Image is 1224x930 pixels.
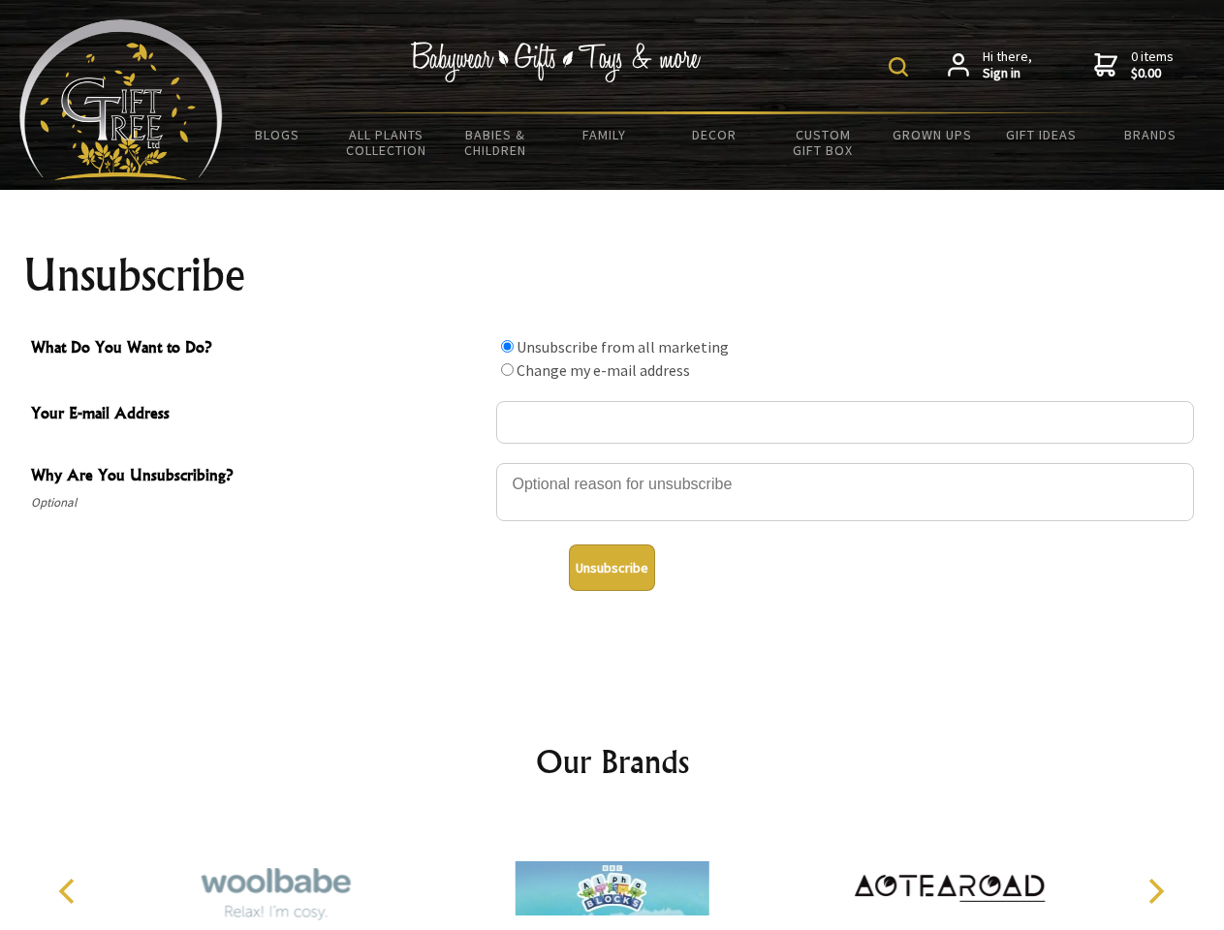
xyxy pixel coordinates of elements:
[983,65,1032,82] strong: Sign in
[948,48,1032,82] a: Hi there,Sign in
[441,114,550,170] a: Babies & Children
[1131,47,1174,82] span: 0 items
[31,463,486,491] span: Why Are You Unsubscribing?
[496,463,1194,521] textarea: Why Are You Unsubscribing?
[517,337,729,356] label: Unsubscribe from all marketing
[496,401,1194,444] input: Your E-mail Address
[517,360,690,380] label: Change my e-mail address
[983,48,1032,82] span: Hi there,
[48,870,91,913] button: Previous
[23,252,1202,298] h1: Unsubscribe
[411,42,702,82] img: Babywear - Gifts - Toys & more
[569,544,655,591] button: Unsubscribe
[769,114,878,170] a: Custom Gift Box
[501,340,514,353] input: What Do You Want to Do?
[1131,65,1174,82] strong: $0.00
[501,363,514,376] input: What Do You Want to Do?
[31,335,486,363] span: What Do You Want to Do?
[1134,870,1177,913] button: Next
[889,57,908,77] img: product search
[1094,48,1174,82] a: 0 items$0.00
[332,114,442,170] a: All Plants Collection
[1096,114,1206,155] a: Brands
[877,114,987,155] a: Grown Ups
[31,491,486,514] span: Optional
[31,401,486,429] span: Your E-mail Address
[987,114,1096,155] a: Gift Ideas
[659,114,769,155] a: Decor
[223,114,332,155] a: BLOGS
[39,738,1186,785] h2: Our Brands
[550,114,660,155] a: Family
[19,19,223,180] img: Babyware - Gifts - Toys and more...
